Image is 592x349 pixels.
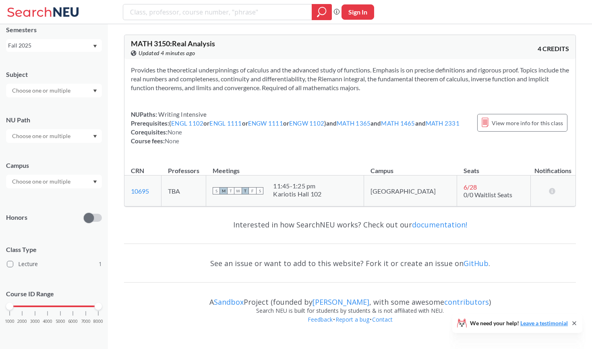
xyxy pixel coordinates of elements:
span: 8000 [93,319,103,324]
span: S [256,187,263,194]
span: S [213,187,220,194]
div: NUPaths: Prerequisites: ( or or or ) and and and Corequisites: Course fees: [131,110,460,145]
span: Class Type [6,245,102,254]
span: 0/0 Waitlist Seats [464,191,512,198]
span: View more info for this class [492,118,563,128]
button: Sign In [342,4,374,20]
span: 3000 [30,319,40,324]
span: 4 CREDITS [538,44,569,53]
input: Choose one or multiple [8,131,76,141]
div: magnifying glass [312,4,332,20]
a: ENGW 1102 [289,120,324,127]
div: See an issue or want to add to this website? Fork it or create an issue on . [124,252,576,275]
div: Subject [6,70,102,79]
input: Choose one or multiple [8,86,76,95]
svg: Dropdown arrow [93,180,97,184]
a: Feedback [307,316,333,323]
div: Kariotis Hall 102 [273,190,321,198]
section: Provides the theoretical underpinnings of calculus and the advanced study of functions. Emphasis ... [131,66,569,92]
svg: Dropdown arrow [93,45,97,48]
span: F [249,187,256,194]
div: Dropdown arrow [6,175,102,188]
span: Writing Intensive [157,111,207,118]
span: None [168,128,182,136]
span: 2000 [17,319,27,324]
a: Contact [372,316,393,323]
div: Campus [6,161,102,170]
a: Sandbox [214,297,244,307]
span: 7000 [81,319,91,324]
th: Professors [161,158,206,176]
div: NU Path [6,116,102,124]
th: Notifications [530,158,575,176]
div: Fall 2025Dropdown arrow [6,39,102,52]
span: None [165,137,179,145]
a: ENGW 1111 [248,120,283,127]
input: Choose one or multiple [8,177,76,186]
div: Semesters [6,25,102,34]
span: 6000 [68,319,78,324]
p: Course ID Range [6,289,102,299]
span: 6 / 28 [464,183,477,191]
span: M [220,187,227,194]
svg: Dropdown arrow [93,135,97,138]
svg: Dropdown arrow [93,89,97,93]
svg: magnifying glass [317,6,327,18]
input: Class, professor, course number, "phrase" [129,5,306,19]
a: MATH 1465 [381,120,415,127]
td: TBA [161,176,206,207]
span: T [242,187,249,194]
span: 5000 [56,319,65,324]
a: MATH 1365 [337,120,371,127]
a: [PERSON_NAME] [313,297,369,307]
span: 1 [99,260,102,268]
th: Meetings [206,158,364,176]
span: MATH 3150 : Real Analysis [131,39,215,48]
label: Lecture [7,259,102,269]
div: Interested in how SearchNEU works? Check out our [124,213,576,236]
div: CRN [131,166,144,175]
span: We need your help! [470,320,568,326]
a: GitHub [464,258,489,268]
a: documentation! [412,220,467,229]
div: A Project (founded by , with some awesome ) [124,290,576,306]
span: 4000 [43,319,52,324]
a: Report a bug [335,316,370,323]
a: Leave a testimonial [520,320,568,326]
a: 10695 [131,187,149,195]
a: MATH 2331 [426,120,460,127]
span: W [234,187,242,194]
a: ENGL 1102 [171,120,203,127]
div: • • [124,315,576,336]
span: Updated 4 minutes ago [139,49,195,58]
td: [GEOGRAPHIC_DATA] [364,176,457,207]
a: contributors [444,297,489,307]
th: Seats [457,158,530,176]
div: Dropdown arrow [6,129,102,143]
div: Fall 2025 [8,41,92,50]
span: T [227,187,234,194]
p: Honors [6,213,27,222]
div: Search NEU is built for students by students & is not affiliated with NEU. [124,306,576,315]
div: Dropdown arrow [6,84,102,97]
a: ENGL 1111 [209,120,242,127]
div: 11:45 - 1:25 pm [273,182,321,190]
span: 1000 [5,319,14,324]
th: Campus [364,158,457,176]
